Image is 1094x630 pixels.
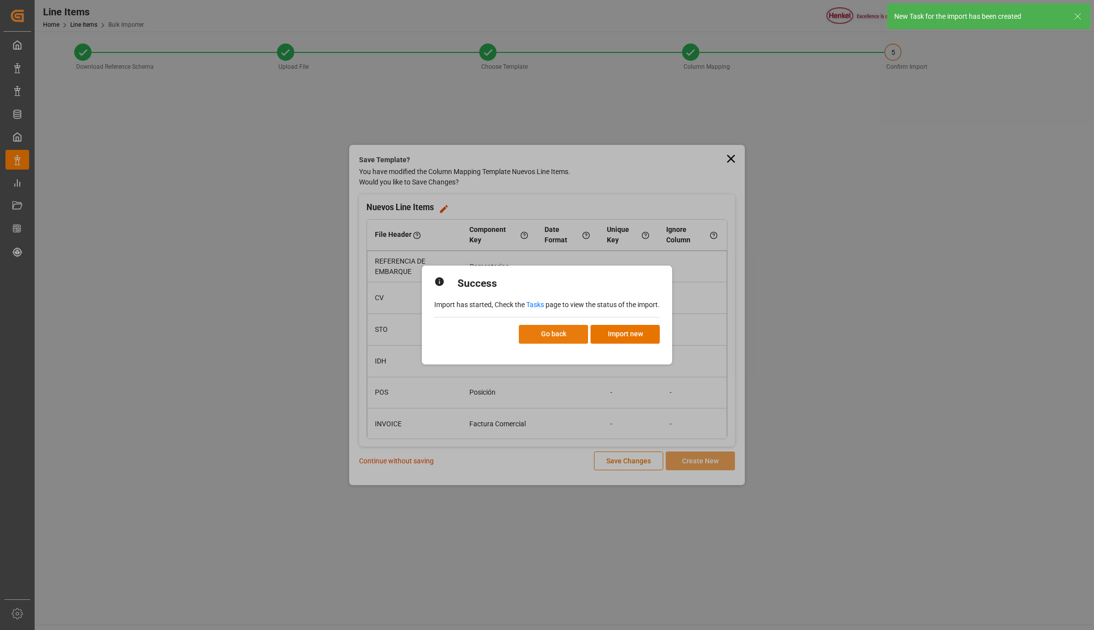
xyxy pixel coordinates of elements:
h2: Success [457,276,497,292]
p: Import has started, Check the page to view the status of the import. [434,300,660,310]
a: Tasks [526,301,544,309]
button: Go back [519,325,588,344]
div: New Task for the import has been created [894,11,1064,22]
button: Import new [591,325,660,344]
